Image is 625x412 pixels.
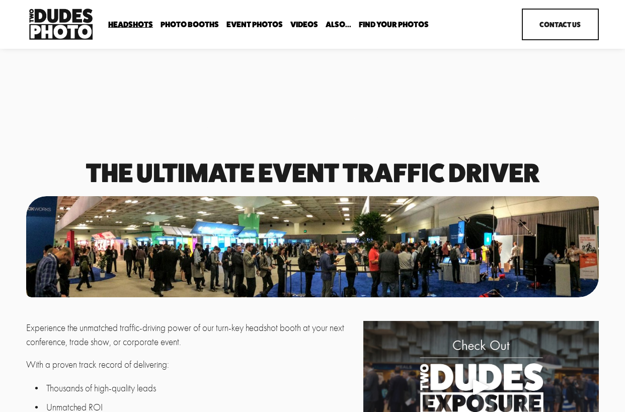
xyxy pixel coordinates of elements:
img: Two Dudes Photo | Headshots, Portraits &amp; Photo Booths [26,6,96,42]
p: Thousands of high-quality leads [46,381,358,395]
span: Also... [326,21,351,29]
span: Photo Booths [161,21,219,29]
a: Contact Us [522,9,599,40]
span: Headshots [108,21,153,29]
a: folder dropdown [359,20,429,29]
p: With a proven track record of delivering: [26,358,358,372]
div: Play [469,375,493,399]
span: Find Your Photos [359,21,429,29]
a: Event Photos [226,20,283,29]
a: folder dropdown [161,20,219,29]
a: Videos [290,20,318,29]
h1: The Ultimate event traffic driver [26,160,599,185]
a: folder dropdown [108,20,153,29]
p: Experience the unmatched traffic-driving power of our turn-key headshot booth at your next confer... [26,321,358,350]
a: folder dropdown [326,20,351,29]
